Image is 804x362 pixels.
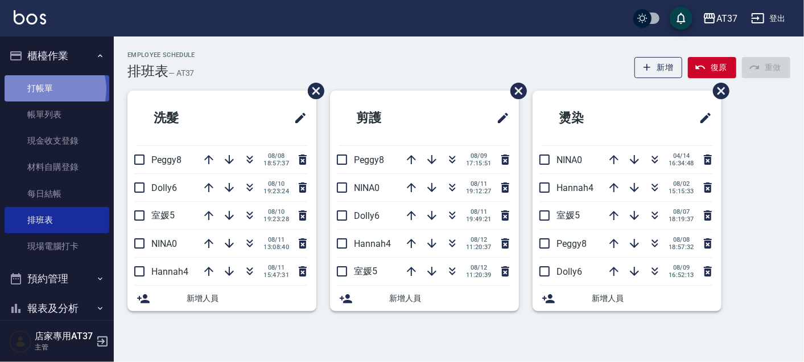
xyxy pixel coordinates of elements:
span: 08/02 [669,180,694,188]
button: save [670,7,692,30]
h2: 燙染 [542,97,646,139]
span: 室媛5 [556,210,580,221]
span: 11:20:39 [466,271,492,279]
a: 排班表 [5,207,109,233]
span: 新增人員 [187,292,307,304]
div: 新增人員 [533,286,721,311]
span: 15:47:31 [263,271,289,279]
img: Logo [14,10,46,25]
span: 室媛5 [151,210,175,221]
span: 16:34:48 [669,160,694,167]
span: 08/08 [669,236,694,243]
span: 17:15:51 [466,160,492,167]
span: 13:08:40 [263,243,289,251]
a: 帳單列表 [5,101,109,128]
span: 修改班表的標題 [489,104,510,132]
span: 08/11 [263,236,289,243]
span: Hannah4 [151,266,188,277]
span: 室媛5 [354,266,377,276]
span: 19:12:27 [466,188,492,195]
span: 11:20:37 [466,243,492,251]
span: 新增人員 [389,292,510,304]
a: 每日結帳 [5,181,109,207]
span: 15:15:33 [669,188,694,195]
span: Dolly6 [556,266,582,277]
span: NINA0 [151,238,177,249]
button: 復原 [688,57,736,78]
span: Peggy8 [556,238,587,249]
a: 材料自購登錄 [5,154,109,180]
span: 08/09 [669,264,694,271]
a: 現場電腦打卡 [5,233,109,259]
span: Hannah4 [556,182,593,193]
div: AT37 [716,11,737,26]
span: 04/14 [669,152,694,160]
span: 修改班表的標題 [287,104,307,132]
img: Person [9,330,32,353]
span: 08/12 [466,264,492,271]
span: 新增人員 [592,292,712,304]
span: 08/09 [466,152,492,160]
span: NINA0 [556,154,582,165]
span: 刪除班表 [299,74,326,108]
span: 18:19:37 [669,215,694,223]
span: Hannah4 [354,238,391,249]
span: 08/11 [263,264,289,271]
span: 19:49:21 [466,215,492,223]
span: Peggy8 [354,154,384,165]
span: 08/10 [263,208,289,215]
span: 19:23:28 [263,215,289,223]
span: 08/11 [466,180,492,188]
h5: 店家專用AT37 [35,331,93,342]
button: 櫃檯作業 [5,41,109,71]
span: 刪除班表 [502,74,529,108]
h2: 洗髮 [137,97,241,139]
span: 08/10 [263,180,289,188]
a: 打帳單 [5,75,109,101]
span: 刪除班表 [704,74,731,108]
span: 08/08 [263,152,289,160]
h6: — AT37 [168,67,195,79]
button: 預約管理 [5,264,109,294]
button: 新增 [634,57,683,78]
span: NINA0 [354,182,380,193]
span: 修改班表的標題 [692,104,712,132]
span: 18:57:32 [669,243,694,251]
h2: Employee Schedule [127,51,195,59]
h2: 剪護 [339,97,444,139]
button: 報表及分析 [5,294,109,323]
span: Dolly6 [354,210,380,221]
span: Dolly6 [151,182,177,193]
button: 登出 [747,8,790,29]
div: 新增人員 [127,286,316,311]
span: 16:52:13 [669,271,694,279]
span: 19:23:24 [263,188,289,195]
span: 08/11 [466,208,492,215]
div: 新增人員 [330,286,519,311]
span: Peggy8 [151,154,182,165]
span: 08/07 [669,208,694,215]
h3: 排班表 [127,63,168,79]
span: 08/12 [466,236,492,243]
button: AT37 [698,7,742,30]
p: 主管 [35,342,93,352]
a: 現金收支登錄 [5,128,109,154]
span: 18:57:37 [263,160,289,167]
